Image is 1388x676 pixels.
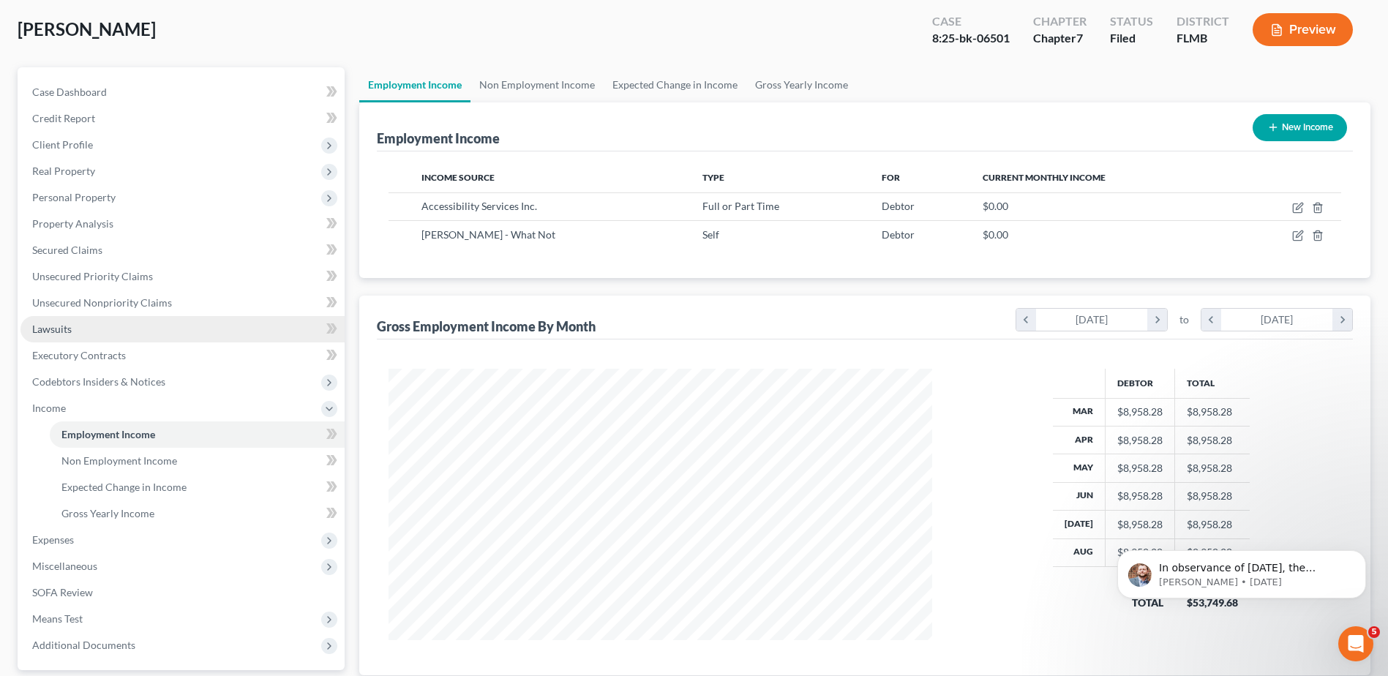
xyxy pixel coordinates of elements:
[1095,519,1388,622] iframe: Intercom notifications message
[23,304,108,316] a: Learn More Here
[32,323,72,335] span: Lawsuits
[1053,511,1106,538] th: [DATE]
[1110,30,1153,47] div: Filed
[20,79,345,105] a: Case Dashboard
[882,200,915,212] span: Debtor
[50,474,345,500] a: Expected Change in Income
[42,8,65,31] img: Profile image for Emma
[1117,489,1163,503] div: $8,958.28
[12,448,280,473] textarea: Message…
[32,586,93,598] span: SOFA Review
[1053,398,1106,426] th: Mar
[1201,309,1221,331] i: chevron_left
[20,290,345,316] a: Unsecured Nonpriority Claims
[229,6,257,34] button: Home
[61,428,155,440] span: Employment Income
[20,263,345,290] a: Unsecured Priority Claims
[1053,426,1106,454] th: Apr
[421,172,495,183] span: Income Source
[10,6,37,34] button: go back
[1221,309,1333,331] div: [DATE]
[470,67,604,102] a: Non Employment Income
[32,191,116,203] span: Personal Property
[604,67,746,102] a: Expected Change in Income
[702,172,724,183] span: Type
[70,479,81,491] button: Upload attachment
[1177,13,1229,30] div: District
[882,172,900,183] span: For
[32,112,95,124] span: Credit Report
[32,612,83,625] span: Means Test
[32,86,107,98] span: Case Dashboard
[91,254,148,266] b: 2 minutes
[377,318,596,335] div: Gross Employment Income By Month
[1177,30,1229,47] div: FLMB
[746,67,857,102] a: Gross Yearly Income
[1253,114,1347,141] button: New Income
[32,533,74,546] span: Expenses
[32,639,135,651] span: Additional Documents
[257,6,283,32] div: Close
[20,237,345,263] a: Secured Claims
[61,481,187,493] span: Expected Change in Income
[1175,511,1250,538] td: $8,958.28
[1332,309,1352,331] i: chevron_right
[50,421,345,448] a: Employment Income
[20,579,345,606] a: SOFA Review
[251,473,274,497] button: Send a message…
[50,448,345,474] a: Non Employment Income
[23,159,228,217] div: Starting [DATE], PACER requires Multi-Factor Authentication (MFA) for all filers in select distri...
[983,200,1008,212] span: $0.00
[1033,30,1087,47] div: Chapter
[32,165,95,177] span: Real Property
[20,105,345,132] a: Credit Report
[20,342,345,369] a: Executory Contracts
[983,228,1008,241] span: $0.00
[20,316,345,342] a: Lawsuits
[12,115,240,399] div: 🚨 PACER Multi-Factor Authentication Now Required 🚨Starting [DATE], PACER requires Multi-Factor Au...
[32,349,126,361] span: Executory Contracts
[61,454,177,467] span: Non Employment Income
[1117,433,1163,448] div: $8,958.28
[1053,538,1106,566] th: Aug
[1117,405,1163,419] div: $8,958.28
[1175,369,1250,398] th: Total
[1117,517,1163,532] div: $8,958.28
[1036,309,1148,331] div: [DATE]
[32,270,153,282] span: Unsecured Priority Claims
[23,326,219,380] i: We use the Salesforce Authenticator app for MFA at NextChapter and other users are reporting the ...
[1110,13,1153,30] div: Status
[23,124,210,151] b: 🚨 PACER Multi-Factor Authentication Now Required 🚨
[61,507,154,519] span: Gross Yearly Income
[932,13,1010,30] div: Case
[32,296,172,309] span: Unsecured Nonpriority Claims
[1106,369,1175,398] th: Debtor
[702,200,779,212] span: Full or Part Time
[1253,13,1353,46] button: Preview
[1179,312,1189,327] span: to
[71,7,166,18] h1: [PERSON_NAME]
[32,560,97,572] span: Miscellaneous
[20,211,345,237] a: Property Analysis
[1147,309,1167,331] i: chevron_right
[421,200,537,212] span: Accessibility Services Inc.
[32,375,165,388] span: Codebtors Insiders & Notices
[50,500,345,527] a: Gross Yearly Income
[23,402,138,410] div: [PERSON_NAME] • [DATE]
[702,228,719,241] span: Self
[882,228,915,241] span: Debtor
[1175,398,1250,426] td: $8,958.28
[377,129,500,147] div: Employment Income
[46,479,58,491] button: Gif picker
[32,402,66,414] span: Income
[93,479,105,491] button: Start recording
[1175,482,1250,510] td: $8,958.28
[12,115,281,431] div: Emma says…
[1175,454,1250,482] td: $8,958.28
[359,67,470,102] a: Employment Income
[1076,31,1083,45] span: 7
